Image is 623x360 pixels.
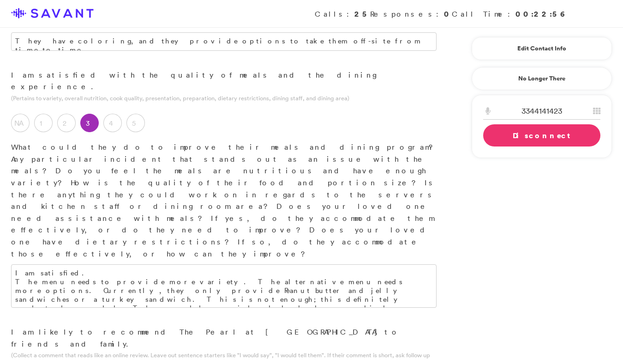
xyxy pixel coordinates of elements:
[444,9,452,19] strong: 0
[11,326,437,350] p: I am likely to recommend The Pearl at [GEOGRAPHIC_DATA] to friends and family.
[11,69,437,93] p: I am satisfied with the quality of meals and the dining experience.
[515,9,566,19] strong: 00:22:56
[483,124,600,146] a: Disconnect
[103,114,122,132] label: 4
[80,114,99,132] label: 3
[11,94,437,103] p: (Pertains to variety, overall nutrition, cook quality, presentation, preparation, dietary restric...
[483,41,600,56] a: Edit Contact Info
[11,141,437,260] p: What could they do to improve their meals and dining program? Any particular incident that stands...
[126,114,145,132] label: 5
[57,114,76,132] label: 2
[472,67,612,90] a: No Longer There
[11,114,30,132] label: NA
[34,114,53,132] label: 1
[354,9,370,19] strong: 25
